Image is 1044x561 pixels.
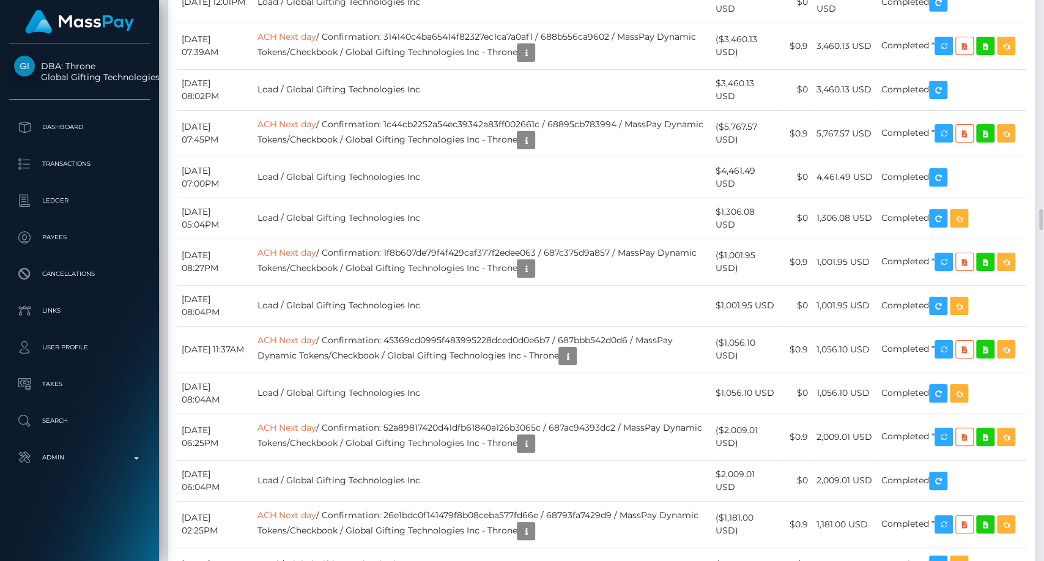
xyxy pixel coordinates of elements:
span: DBA: Throne Global Gifting Technologies Inc [9,61,150,83]
td: 3,460.13 USD [812,23,877,69]
img: Global Gifting Technologies Inc [14,56,35,76]
td: $1,056.10 USD [711,373,780,414]
td: 4,461.49 USD [812,157,877,198]
td: ($1,001.95 USD) [711,239,780,285]
td: ($5,767.57 USD) [711,110,780,157]
td: [DATE] 06:25PM [177,414,253,460]
td: / Confirmation: 45369cd0995f483995228dced0d0e6b7 / 687bbb542d0d6 / MassPay Dynamic Tokens/Checkbo... [253,326,711,373]
td: Load / Global Gifting Technologies Inc [253,157,711,198]
td: 1,001.95 USD [812,239,877,285]
td: / Confirmation: 52a89817420d41dfb61840a126b3065c / 687ac94393dc2 / MassPay Dynamic Tokens/Checkbo... [253,414,711,460]
td: Completed * [877,326,1026,373]
td: Completed [877,69,1026,110]
a: Cancellations [9,259,150,289]
td: [DATE] 08:04PM [177,285,253,326]
a: Payees [9,222,150,253]
a: Ledger [9,185,150,216]
td: $0 [780,460,812,501]
td: $4,461.49 USD [711,157,780,198]
td: Completed * [877,414,1026,460]
td: Load / Global Gifting Technologies Inc [253,285,711,326]
p: Payees [14,228,145,247]
td: / Confirmation: 1c44cb2252a54ec39342a83ff002661c / 68895cb783994 / MassPay Dynamic Tokens/Checkbo... [253,110,711,157]
td: 1,056.10 USD [812,373,877,414]
td: $0 [780,157,812,198]
a: ACH Next day [257,119,316,130]
td: Completed [877,373,1026,414]
td: 5,767.57 USD [812,110,877,157]
td: Load / Global Gifting Technologies Inc [253,69,711,110]
td: ($2,009.01 USD) [711,414,780,460]
td: [DATE] 07:45PM [177,110,253,157]
td: 1,056.10 USD [812,326,877,373]
td: $0.9 [780,414,812,460]
td: $0 [780,198,812,239]
a: ACH Next day [257,335,316,346]
a: Links [9,295,150,326]
p: Transactions [14,155,145,173]
p: Links [14,302,145,320]
td: $0.9 [780,110,812,157]
td: / Confirmation: 314140c4ba65414f82327ec1ca7a0af1 / 688b556ca9602 / MassPay Dynamic Tokens/Checkbo... [253,23,711,69]
td: $2,009.01 USD [711,460,780,501]
td: $3,460.13 USD [711,69,780,110]
td: $0 [780,69,812,110]
td: [DATE] 06:04PM [177,460,253,501]
td: [DATE] 08:27PM [177,239,253,285]
td: 3,460.13 USD [812,69,877,110]
td: 2,009.01 USD [812,460,877,501]
td: Completed [877,157,1026,198]
td: ($1,181.00 USD) [711,501,780,548]
td: $1,001.95 USD [711,285,780,326]
td: $0.9 [780,326,812,373]
td: [DATE] 11:37AM [177,326,253,373]
td: Completed * [877,501,1026,548]
p: User Profile [14,338,145,357]
td: Completed [877,198,1026,239]
td: / Confirmation: 1f8b607de79f4f429caf377f2edee063 / 687c375d9a857 / MassPay Dynamic Tokens/Checkbo... [253,239,711,285]
a: ACH Next day [257,422,316,433]
a: Transactions [9,149,150,179]
td: [DATE] 08:04AM [177,373,253,414]
td: ($3,460.13 USD) [711,23,780,69]
td: 2,009.01 USD [812,414,877,460]
p: Admin [14,448,145,467]
a: Taxes [9,369,150,399]
td: [DATE] 05:04PM [177,198,253,239]
td: Completed * [877,110,1026,157]
td: $0.9 [780,501,812,548]
p: Taxes [14,375,145,393]
td: Completed * [877,23,1026,69]
a: User Profile [9,332,150,363]
td: Load / Global Gifting Technologies Inc [253,373,711,414]
td: Completed * [877,239,1026,285]
a: Admin [9,442,150,473]
a: ACH Next day [257,31,316,42]
td: [DATE] 07:00PM [177,157,253,198]
td: $0.9 [780,239,812,285]
td: $0.9 [780,23,812,69]
td: / Confirmation: 26e1bdc0f141479f8b08ceba577fd66e / 68793fa7429d9 / MassPay Dynamic Tokens/Checkbo... [253,501,711,548]
td: [DATE] 07:39AM [177,23,253,69]
td: Load / Global Gifting Technologies Inc [253,198,711,239]
p: Ledger [14,191,145,210]
td: $1,306.08 USD [711,198,780,239]
td: $0 [780,285,812,326]
p: Cancellations [14,265,145,283]
td: Completed [877,285,1026,326]
img: MassPay Logo [25,10,134,34]
td: $0 [780,373,812,414]
td: 1,306.08 USD [812,198,877,239]
td: [DATE] 02:25PM [177,501,253,548]
a: Search [9,406,150,436]
td: Completed [877,460,1026,501]
a: ACH Next day [257,510,316,521]
td: Load / Global Gifting Technologies Inc [253,460,711,501]
p: Search [14,412,145,430]
td: [DATE] 08:02PM [177,69,253,110]
td: ($1,056.10 USD) [711,326,780,373]
a: ACH Next day [257,247,316,258]
p: Dashboard [14,118,145,136]
a: Dashboard [9,112,150,143]
td: 1,001.95 USD [812,285,877,326]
